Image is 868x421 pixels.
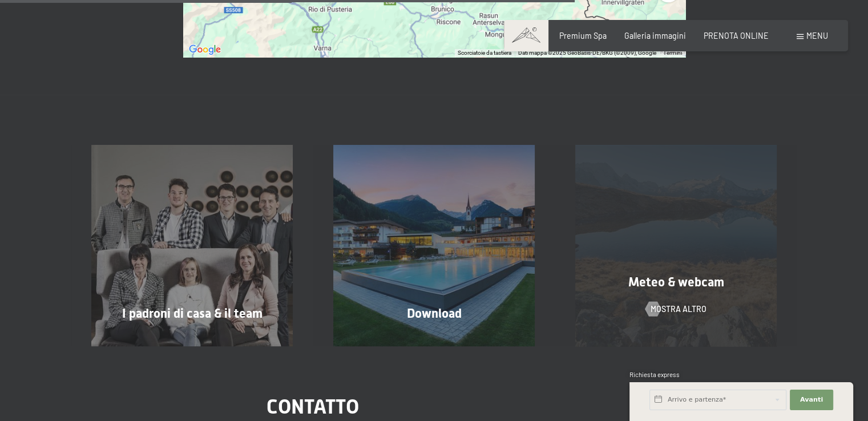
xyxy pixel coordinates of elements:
[518,50,656,56] span: Dati mappa ©2025 GeoBasis-DE/BKG (©2009), Google
[458,49,511,57] button: Scorciatoie da tastiera
[186,42,224,57] a: Visualizza questa zona in Google Maps (in una nuova finestra)
[267,395,359,418] span: Contatto
[800,395,823,404] span: Avanti
[71,145,313,346] a: Arrivo all'Hotel Schwarzenstein in Valle Aurina I padroni di casa & il team
[651,303,706,315] span: mostra altro
[624,31,686,41] a: Galleria immagini
[559,31,607,41] a: Premium Spa
[628,275,724,289] span: Meteo & webcam
[555,145,797,346] a: Arrivo all'Hotel Schwarzenstein in Valle Aurina Meteo & webcam mostra altro
[629,371,680,378] span: Richiesta express
[122,306,263,321] span: I padroni di casa & il team
[704,31,769,41] a: PRENOTA ONLINE
[186,42,224,57] img: Google
[663,50,682,56] a: Termini
[313,145,555,346] a: [Translate to Italienisch:] Download
[790,390,833,410] button: Avanti
[407,306,462,321] span: Download
[806,31,828,41] span: Menu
